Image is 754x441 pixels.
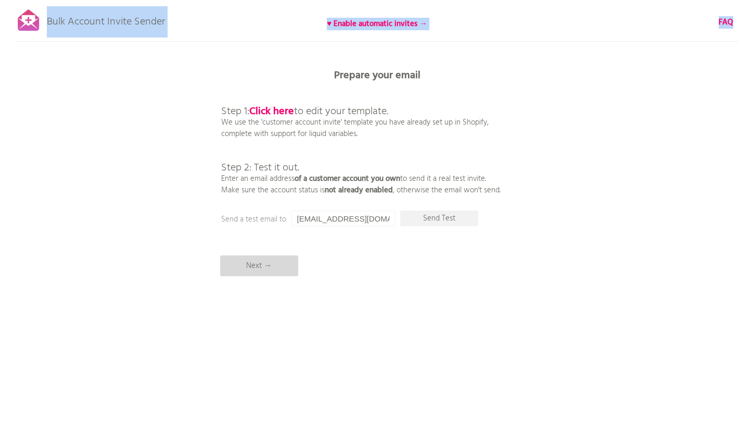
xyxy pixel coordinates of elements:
[249,103,294,120] a: Click here
[221,160,299,176] span: Step 2: Test it out.
[220,255,298,276] p: Next →
[719,17,733,28] a: FAQ
[327,18,427,30] b: ♥ Enable automatic invites →
[221,214,429,225] p: Send a test email to
[334,67,420,84] b: Prepare your email
[221,103,388,120] span: Step 1: to edit your template.
[295,173,400,185] b: of a customer account you own
[400,211,478,226] p: Send Test
[47,6,165,32] p: Bulk Account Invite Sender
[325,184,393,197] b: not already enabled
[719,16,733,29] b: FAQ
[221,83,501,196] p: We use the 'customer account invite' template you have already set up in Shopify, complete with s...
